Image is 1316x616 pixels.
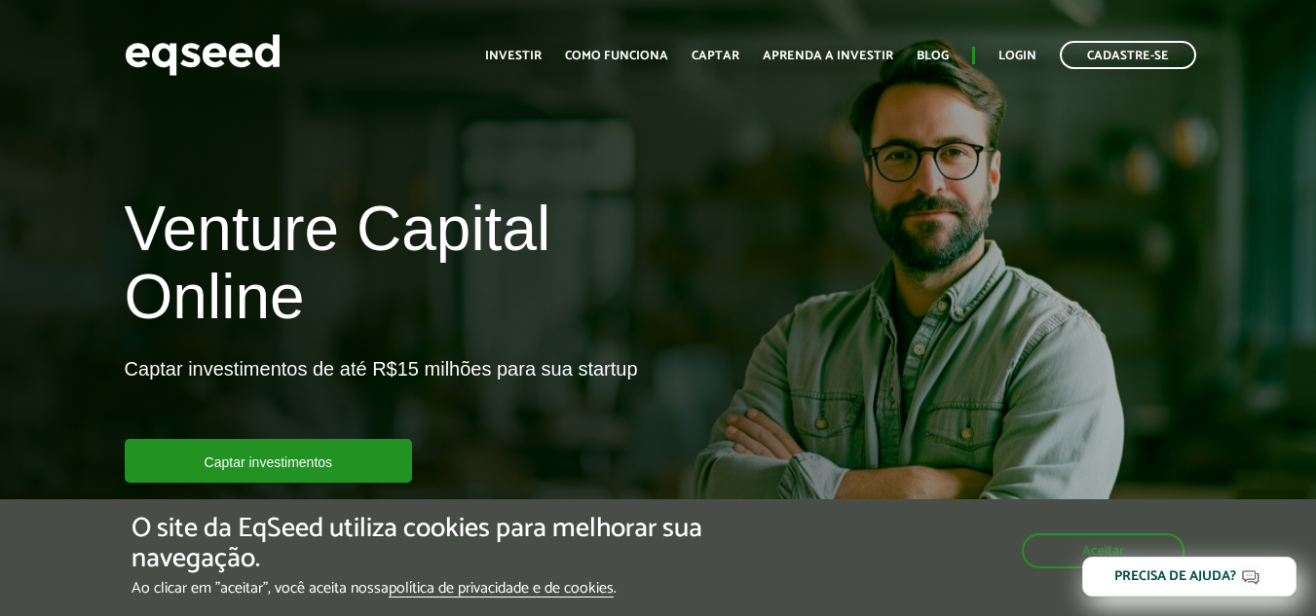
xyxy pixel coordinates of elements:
[132,579,763,598] p: Ao clicar em "aceitar", você aceita nossa .
[125,357,638,439] p: Captar investimentos de até R$15 milhões para sua startup
[917,50,949,62] a: Blog
[763,50,893,62] a: Aprenda a investir
[125,439,413,483] a: Captar investimentos
[565,50,668,62] a: Como funciona
[692,50,739,62] a: Captar
[1060,41,1196,69] a: Cadastre-se
[125,195,644,342] h1: Venture Capital Online
[1022,533,1184,568] button: Aceitar
[485,50,542,62] a: Investir
[998,50,1036,62] a: Login
[132,514,763,574] h5: O site da EqSeed utiliza cookies para melhorar sua navegação.
[389,581,614,598] a: política de privacidade e de cookies
[125,29,281,81] img: EqSeed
